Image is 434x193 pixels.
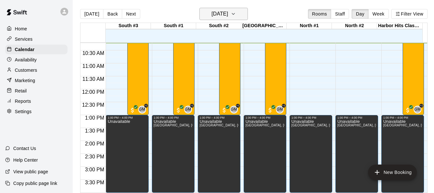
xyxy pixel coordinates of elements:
[15,57,37,63] p: Availability
[337,116,376,119] div: 1:00 PM – 4:00 PM
[279,106,284,113] span: Graham Mercado & 1 other
[190,104,194,108] span: +1
[276,106,284,113] div: Graham Mercado
[15,88,27,94] p: Retail
[377,23,422,29] div: Harbor Hits Classroom
[154,123,264,127] span: [GEOGRAPHIC_DATA], [GEOGRAPHIC_DATA], Harbor Hits Classroom
[81,76,106,82] span: 11:30 AM
[15,36,33,42] p: Services
[187,106,192,113] span: Graham Mercado & 1 other
[211,9,228,18] h6: [DATE]
[405,107,411,113] span: All customers have paid
[236,104,240,108] span: +1
[144,104,148,108] span: +1
[200,116,238,119] div: 1:00 PM – 4:00 PM
[5,45,68,54] a: Calendar
[83,141,106,146] span: 2:00 PM
[103,9,122,19] button: Back
[419,104,423,108] span: +1
[233,106,238,113] span: Graham Mercado & 1 other
[83,154,106,159] span: 2:30 PM
[231,106,237,113] span: GM
[282,104,286,108] span: +1
[241,23,287,29] div: [GEOGRAPHIC_DATA]
[244,115,286,193] div: 1:00 PM – 4:00 PM: Unavailable
[5,65,68,75] a: Customers
[291,116,330,119] div: 1:00 PM – 4:00 PM
[151,23,196,29] div: South #1
[383,116,422,119] div: 1:00 PM – 4:00 PM
[138,106,146,113] div: Graham Mercado
[308,9,331,19] button: Rooms
[80,89,106,95] span: 12:00 PM
[15,26,27,32] p: Home
[81,50,106,56] span: 10:30 AM
[200,123,310,127] span: [GEOGRAPHIC_DATA], [GEOGRAPHIC_DATA], Harbor Hits Classroom
[141,106,146,113] span: Graham Mercado & 1 other
[106,23,151,29] div: South #3
[335,115,378,193] div: 1:00 PM – 4:00 PM: Unavailable
[152,115,195,193] div: 1:00 PM – 4:00 PM: Unavailable
[80,9,103,19] button: [DATE]
[15,67,37,73] p: Customers
[246,123,355,127] span: [GEOGRAPHIC_DATA], [GEOGRAPHIC_DATA], Harbor Hits Classroom
[83,167,106,172] span: 3:00 PM
[5,34,68,44] a: Services
[129,107,136,113] span: All customers have paid
[13,157,38,163] p: Help Center
[291,123,401,127] span: [GEOGRAPHIC_DATA], [GEOGRAPHIC_DATA], Harbor Hits Classroom
[13,168,48,175] p: View public page
[199,8,248,20] button: [DATE]
[5,86,68,96] a: Retail
[15,108,32,115] p: Settings
[154,116,193,119] div: 1:00 PM – 4:00 PM
[381,115,424,193] div: 1:00 PM – 4:00 PM: Unavailable
[15,98,31,104] p: Reports
[83,180,106,185] span: 3:30 PM
[267,107,273,113] span: All customers have paid
[414,106,421,113] span: GM
[106,115,148,193] div: 1:00 PM – 4:00 PM: Unavailable
[122,9,140,19] button: Next
[13,180,57,187] p: Copy public page link
[277,106,283,113] span: GM
[221,107,228,113] span: All customers have paid
[83,115,106,121] span: 1:00 PM
[108,116,146,119] div: 1:00 PM – 4:00 PM
[5,96,68,106] a: Reports
[352,9,368,19] button: Day
[331,9,349,19] button: Staff
[184,106,192,113] div: Graham Mercado
[198,115,240,193] div: 1:00 PM – 4:00 PM: Unavailable
[5,107,68,116] a: Settings
[13,145,36,152] p: Contact Us
[287,23,332,29] div: North #1
[196,23,241,29] div: South #2
[185,106,191,113] span: GM
[5,55,68,65] a: Availability
[5,24,68,34] a: Home
[414,106,421,113] div: Graham Mercado
[368,165,417,180] button: add
[15,46,35,53] p: Calendar
[332,23,377,29] div: North #2
[246,116,284,119] div: 1:00 PM – 4:00 PM
[175,107,182,113] span: All customers have paid
[5,76,68,85] a: Marketing
[230,106,238,113] div: Graham Mercado
[83,128,106,134] span: 1:30 PM
[290,115,332,193] div: 1:00 PM – 4:00 PM: Unavailable
[15,77,35,84] p: Marketing
[139,106,145,113] span: GM
[81,63,106,69] span: 11:00 AM
[80,102,106,108] span: 12:30 PM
